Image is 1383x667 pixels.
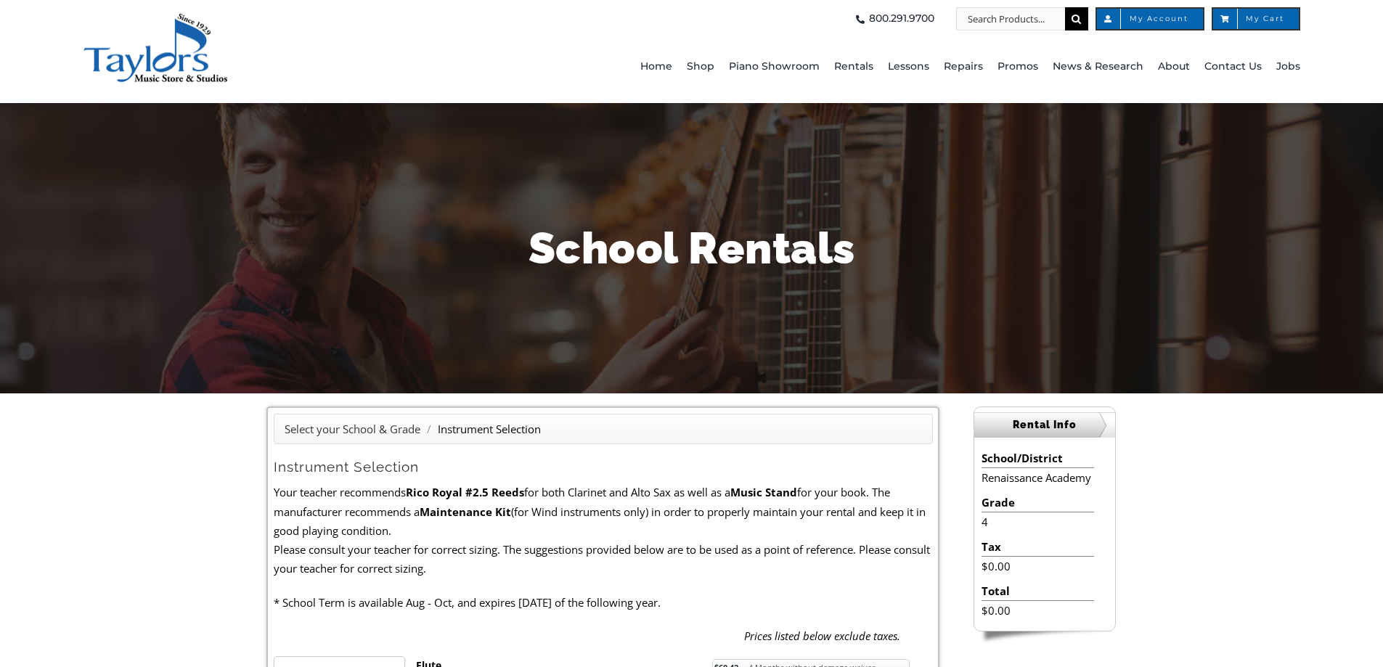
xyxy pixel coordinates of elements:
span: My Account [1111,15,1188,22]
nav: Top Right [399,7,1300,30]
strong: Maintenance Kit [420,504,511,519]
a: Home [640,30,672,103]
a: taylors-music-store-west-chester [83,11,228,25]
strong: Rico Royal #2.5 Reeds [406,485,524,499]
span: Piano Showroom [729,55,820,78]
li: 4 [982,512,1094,531]
p: * School Term is available Aug - Oct, and expires [DATE] of the following year. [274,593,933,612]
a: Rentals [834,30,873,103]
span: Contact Us [1204,55,1262,78]
a: Piano Showroom [729,30,820,103]
a: My Cart [1212,7,1300,30]
span: Home [640,55,672,78]
a: Select your School & Grade [285,422,420,436]
nav: Main Menu [399,30,1300,103]
li: Renaissance Academy [982,468,1094,487]
span: News & Research [1053,55,1143,78]
em: Prices listed below exclude taxes. [744,629,900,643]
a: About [1158,30,1190,103]
h2: Instrument Selection [274,458,933,476]
p: Please consult your teacher for correct sizing. The suggestions provided below are to be used as ... [274,540,933,578]
li: $0.00 [982,601,1094,620]
a: My Account [1096,7,1204,30]
a: Lessons [888,30,929,103]
span: Lessons [888,55,929,78]
a: 800.291.9700 [852,7,934,30]
strong: Music Stand [730,485,797,499]
li: Total [982,581,1094,601]
input: Search [1065,7,1088,30]
span: / [423,422,435,436]
li: School/District [982,449,1094,468]
span: Rentals [834,55,873,78]
li: Instrument Selection [438,420,541,438]
a: Promos [998,30,1038,103]
span: 800.291.9700 [869,7,934,30]
span: Promos [998,55,1038,78]
a: Contact Us [1204,30,1262,103]
img: sidebar-footer.png [974,631,1116,645]
span: Repairs [944,55,983,78]
h2: Rental Info [974,412,1115,438]
input: Search Products... [956,7,1065,30]
span: Shop [687,55,714,78]
a: Jobs [1276,30,1300,103]
a: News & Research [1053,30,1143,103]
li: Grade [982,493,1094,512]
li: $0.00 [982,557,1094,576]
span: Jobs [1276,55,1300,78]
span: About [1158,55,1190,78]
span: My Cart [1228,15,1284,22]
li: Tax [982,537,1094,557]
a: Repairs [944,30,983,103]
a: Shop [687,30,714,103]
h1: School Rentals [267,218,1117,279]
